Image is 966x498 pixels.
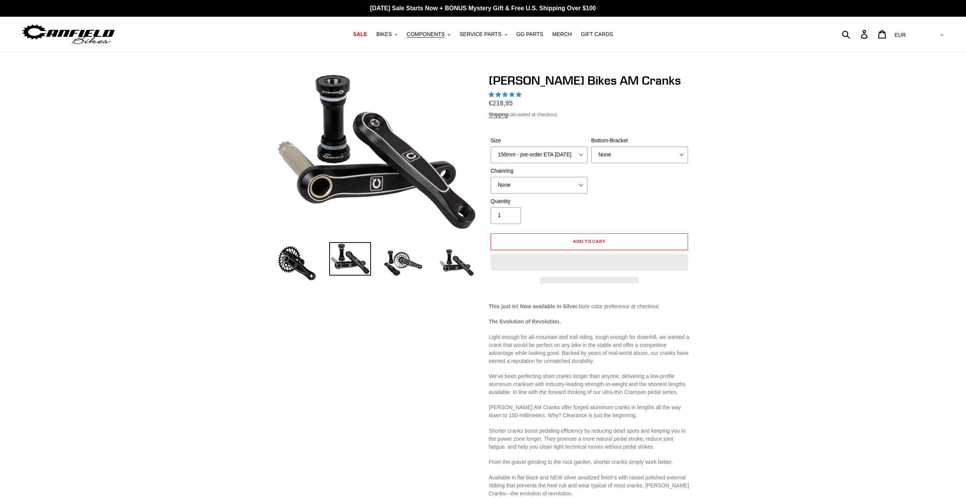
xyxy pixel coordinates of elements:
[489,303,690,310] p: Note color preference at checkout.
[491,167,587,175] label: Chainring
[459,31,501,38] span: SERVICE PARTS
[573,238,606,244] span: Add to cart
[353,31,367,38] span: SALE
[513,29,547,39] a: GG PARTS
[329,242,371,276] img: Load image into Gallery viewer, Canfield Cranks
[552,31,572,38] span: MERCH
[577,29,617,39] a: GIFT CARDS
[489,427,690,451] p: Shorter cranks boost pedaling efficiency by reducing dead spots and keeping you in the power zone...
[407,31,445,38] span: COMPONENTS
[489,73,690,88] h1: [PERSON_NAME] Bikes AM Cranks
[349,29,371,39] a: SALE
[549,29,576,39] a: MERCH
[491,233,688,250] button: Add to cart
[489,99,513,107] span: €218,95
[846,26,865,43] input: Search
[382,242,424,284] img: Load image into Gallery viewer, Canfield Bikes AM Cranks
[489,372,690,396] p: We've been perfecting short cranks longer than anyone, delivering a low-profile aluminum crankset...
[489,458,690,466] p: From the gravel grinding to the rock garden, shorter cranks simply work better.
[581,31,613,38] span: GIFT CARDS
[491,197,587,205] label: Quantity
[456,29,511,39] button: SERVICE PARTS
[373,29,401,39] button: BIKES
[489,403,690,419] p: [PERSON_NAME] AM Cranks offer forged aluminum cranks in lengths all the way down to 150-millimete...
[591,137,688,145] label: Bottom-Bracket
[276,242,318,284] img: Load image into Gallery viewer, Canfield Bikes AM Cranks
[489,112,508,118] a: Shipping
[436,242,477,284] img: Load image into Gallery viewer, CANFIELD-AM_DH-CRANKS
[516,31,543,38] span: GG PARTS
[489,91,523,98] span: 4.97 stars
[489,333,690,365] p: Light enough for all-mountain and trail riding, tough enough for downhill, we wanted a crank that...
[21,22,116,46] img: Canfield Bikes
[278,75,476,229] img: Canfield Cranks
[491,137,587,145] label: Size
[489,303,579,309] strong: This just in! Now available in Silver.
[489,111,690,118] div: calculated at checkout.
[489,474,690,498] p: Available in flat black and NEW silver anodized finish's with raised polished external ribbing th...
[376,31,392,38] span: BIKES
[489,318,561,325] strong: The Evolution of Revolution.
[403,29,454,39] button: COMPONENTS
